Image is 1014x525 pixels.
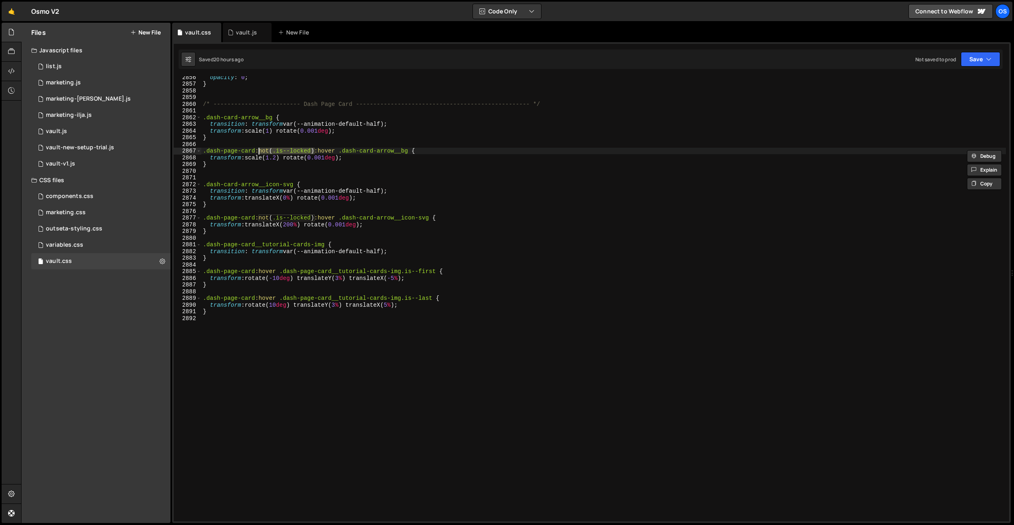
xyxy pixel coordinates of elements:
[967,164,1002,176] button: Explain
[174,81,201,88] div: 2857
[46,258,72,265] div: vault.css
[46,63,62,70] div: list.js
[31,204,170,221] div: 16596/45446.css
[22,172,170,188] div: CSS files
[174,235,201,242] div: 2880
[174,262,201,269] div: 2884
[31,237,170,253] div: 16596/45154.css
[174,128,201,135] div: 2864
[31,75,170,91] div: 16596/45422.js
[130,29,161,36] button: New File
[174,108,201,114] div: 2861
[31,140,170,156] div: 16596/45152.js
[31,123,170,140] div: 16596/45133.js
[995,4,1010,19] a: Os
[174,121,201,128] div: 2863
[236,28,257,37] div: vault.js
[31,221,170,237] div: 16596/45156.css
[31,58,170,75] div: 16596/45151.js
[967,178,1002,190] button: Copy
[46,193,93,200] div: components.css
[174,228,201,235] div: 2879
[915,56,956,63] div: Not saved to prod
[31,91,170,107] div: 16596/45424.js
[31,253,170,269] div: 16596/45153.css
[46,144,114,151] div: vault-new-setup-trial.js
[174,155,201,161] div: 2868
[31,107,170,123] div: 16596/45423.js
[174,248,201,255] div: 2882
[174,282,201,288] div: 2887
[174,94,201,101] div: 2859
[46,112,92,119] div: marketing-ilja.js
[174,201,201,208] div: 2875
[473,4,541,19] button: Code Only
[46,160,75,168] div: vault-v1.js
[199,56,244,63] div: Saved
[46,95,131,103] div: marketing-[PERSON_NAME].js
[174,302,201,309] div: 2890
[278,28,312,37] div: New File
[174,168,201,175] div: 2870
[31,28,46,37] h2: Files
[174,308,201,315] div: 2891
[46,79,81,86] div: marketing.js
[174,161,201,168] div: 2869
[174,288,201,295] div: 2888
[185,28,211,37] div: vault.css
[174,268,201,275] div: 2885
[174,241,201,248] div: 2881
[31,188,170,204] div: 16596/45511.css
[174,74,201,81] div: 2856
[174,141,201,148] div: 2866
[2,2,22,21] a: 🤙
[31,6,59,16] div: Osmo V2
[174,208,201,215] div: 2876
[174,148,201,155] div: 2867
[46,128,67,135] div: vault.js
[174,181,201,188] div: 2872
[961,52,1000,67] button: Save
[174,215,201,222] div: 2877
[908,4,993,19] a: Connect to Webflow
[31,156,170,172] div: 16596/45132.js
[214,56,244,63] div: 20 hours ago
[174,295,201,302] div: 2889
[174,275,201,282] div: 2886
[174,134,201,141] div: 2865
[174,315,201,322] div: 2892
[46,225,102,232] div: outseta-styling.css
[174,188,201,195] div: 2873
[174,101,201,108] div: 2860
[174,222,201,228] div: 2878
[174,88,201,95] div: 2858
[174,195,201,202] div: 2874
[46,241,83,249] div: variables.css
[174,174,201,181] div: 2871
[22,42,170,58] div: Javascript files
[46,209,86,216] div: marketing.css
[174,114,201,121] div: 2862
[174,255,201,262] div: 2883
[967,150,1002,162] button: Debug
